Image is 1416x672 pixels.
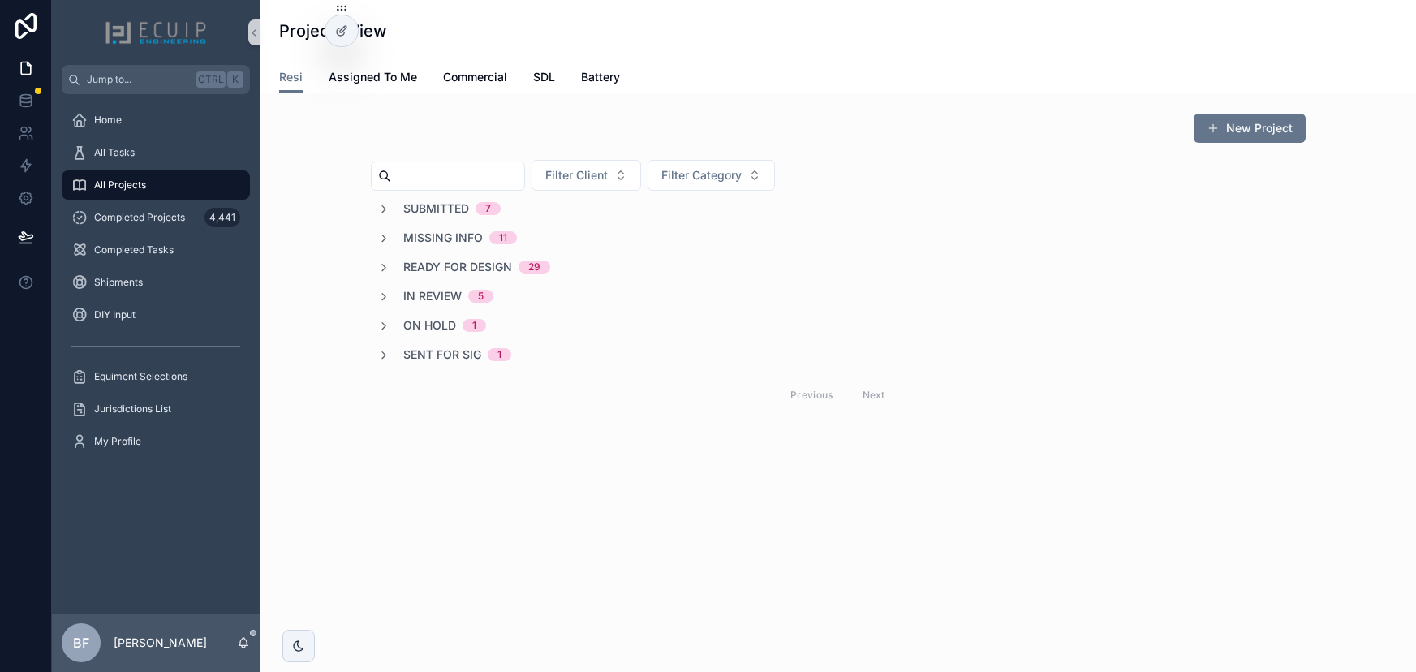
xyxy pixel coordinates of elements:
button: New Project [1194,114,1306,143]
a: Shipments [62,268,250,297]
span: Shipments [94,276,143,289]
div: 11 [499,231,507,244]
span: BF [73,633,89,653]
a: Assigned To Me [329,62,417,95]
a: Battery [581,62,620,95]
a: Completed Projects4,441 [62,203,250,232]
span: Ready for Design [403,259,512,275]
span: Commercial [443,69,507,85]
div: 4,441 [204,208,240,227]
a: Home [62,106,250,135]
p: [PERSON_NAME] [114,635,207,651]
span: Resi [279,69,303,85]
a: Equiment Selections [62,362,250,391]
button: Jump to...CtrlK [62,65,250,94]
span: Filter Client [545,167,608,183]
span: Submitted [403,200,469,217]
span: Filter Category [661,167,742,183]
div: 1 [497,348,501,361]
span: Home [94,114,122,127]
span: Jurisdictions List [94,403,171,416]
span: On Hold [403,317,456,334]
a: My Profile [62,427,250,456]
span: DIY Input [94,308,136,321]
a: Completed Tasks [62,235,250,265]
a: Resi [279,62,303,93]
span: Equiment Selections [94,370,187,383]
a: SDL [533,62,555,95]
button: Select Button [532,160,641,191]
div: 29 [528,261,540,274]
span: All Tasks [94,146,135,159]
span: SDL [533,69,555,85]
button: Select Button [648,160,775,191]
a: Jurisdictions List [62,394,250,424]
span: Battery [581,69,620,85]
span: Assigned To Me [329,69,417,85]
span: K [229,73,242,86]
a: DIY Input [62,300,250,330]
span: Completed Tasks [94,243,174,256]
span: All Projects [94,179,146,192]
img: App logo [105,19,207,45]
span: In Review [403,288,462,304]
div: scrollable content [52,94,260,477]
div: 7 [485,202,491,215]
span: Missing Info [403,230,483,246]
a: All Tasks [62,138,250,167]
span: Sent for Sig [403,347,481,363]
span: My Profile [94,435,141,448]
a: All Projects [62,170,250,200]
div: 5 [478,290,484,303]
a: Commercial [443,62,507,95]
span: Completed Projects [94,211,185,224]
span: Jump to... [87,73,190,86]
div: 1 [472,319,476,332]
h1: Projects View [279,19,387,42]
span: Ctrl [196,71,226,88]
